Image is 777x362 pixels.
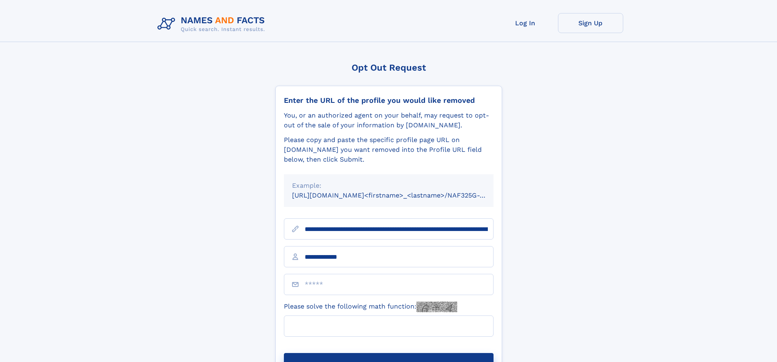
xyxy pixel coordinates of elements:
div: Please copy and paste the specific profile page URL on [DOMAIN_NAME] you want removed into the Pr... [284,135,494,164]
a: Log In [493,13,558,33]
label: Please solve the following math function: [284,302,457,312]
img: Logo Names and Facts [154,13,272,35]
div: Enter the URL of the profile you would like removed [284,96,494,105]
div: You, or an authorized agent on your behalf, may request to opt-out of the sale of your informatio... [284,111,494,130]
div: Example: [292,181,485,191]
div: Opt Out Request [275,62,502,73]
small: [URL][DOMAIN_NAME]<firstname>_<lastname>/NAF325G-xxxxxxxx [292,191,509,199]
a: Sign Up [558,13,623,33]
